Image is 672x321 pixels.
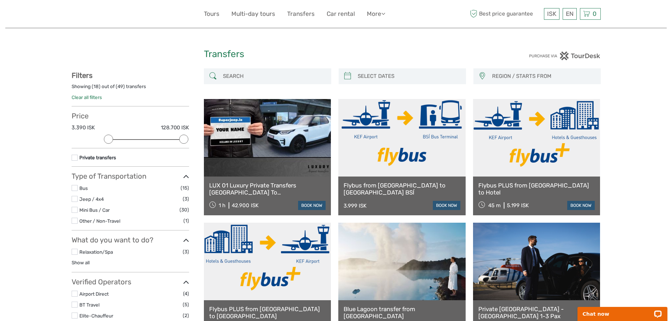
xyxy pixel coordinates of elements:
a: book now [433,201,460,210]
a: Show all [72,260,90,265]
a: More [367,9,385,19]
a: Elite-Chauffeur [79,313,113,319]
strong: Filters [72,71,92,80]
span: 1 h [219,202,225,209]
div: 3.999 ISK [344,203,367,209]
div: Showing ( ) out of ( ) transfers [72,83,189,94]
input: SEARCH [220,70,328,82]
h3: Verified Operators [72,278,189,286]
a: Car rental [327,9,355,19]
span: (30) [180,206,189,214]
a: Tours [204,9,219,19]
h3: What do you want to do? [72,236,189,244]
label: 128.700 ISK [161,124,189,131]
a: book now [567,201,595,210]
a: Relaxation/Spa [79,249,113,255]
a: Private [GEOGRAPHIC_DATA] - [GEOGRAPHIC_DATA] 1-3 Pax [478,305,595,320]
a: Flybus PLUS from [GEOGRAPHIC_DATA] to Hotel [478,182,595,196]
iframe: LiveChat chat widget [573,299,672,321]
label: 18 [93,83,99,90]
div: 5.199 ISK [507,202,529,209]
span: (15) [181,184,189,192]
input: SELECT DATES [355,70,462,82]
span: 45 m [488,202,501,209]
a: Airport Direct [79,291,109,297]
label: 49 [117,83,123,90]
span: (3) [183,195,189,203]
span: (3) [183,248,189,256]
a: Mini Bus / Car [79,207,110,213]
span: Best price guarantee [468,8,542,20]
a: Flybus PLUS from [GEOGRAPHIC_DATA] to [GEOGRAPHIC_DATA] [209,305,326,320]
a: Bus [79,185,88,191]
span: (1) [183,217,189,225]
h3: Type of Transportation [72,172,189,180]
div: EN [563,8,577,20]
a: Other / Non-Travel [79,218,120,224]
span: ISK [547,10,556,17]
h1: Transfers [204,49,468,60]
span: 0 [592,10,598,17]
label: 3.390 ISK [72,124,95,131]
a: Private transfers [79,155,116,160]
h3: Price [72,112,189,120]
span: (4) [183,290,189,298]
a: BT Travel [79,302,99,308]
a: Blue Lagoon transfer from [GEOGRAPHIC_DATA] [344,305,460,320]
a: Multi-day tours [231,9,275,19]
a: Transfers [287,9,315,19]
img: PurchaseViaTourDesk.png [529,51,600,60]
a: LUX 01 Luxury Private Transfers [GEOGRAPHIC_DATA] To [GEOGRAPHIC_DATA] [209,182,326,196]
a: Clear all filters [72,94,102,100]
a: book now [298,201,326,210]
button: REGION / STARTS FROM [489,70,597,82]
span: (2) [183,311,189,320]
a: Jeep / 4x4 [79,196,104,202]
a: Flybus from [GEOGRAPHIC_DATA] to [GEOGRAPHIC_DATA] BSÍ [344,182,460,196]
span: (5) [183,301,189,309]
div: 42.900 ISK [232,202,259,209]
